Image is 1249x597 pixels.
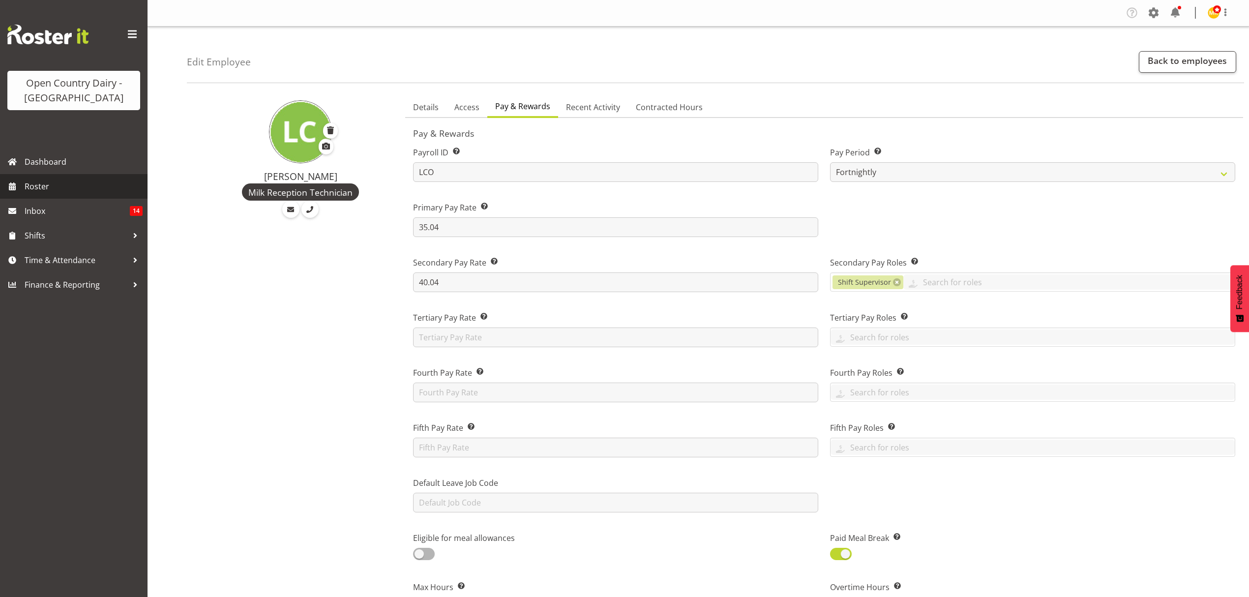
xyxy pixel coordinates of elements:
span: Inbox [25,204,130,218]
input: Secondary Pay Rate [413,272,818,292]
span: 14 [130,206,143,216]
label: Payroll ID [413,147,818,158]
span: Access [454,101,479,113]
label: Fourth Pay Rate [413,367,818,379]
span: Feedback [1235,275,1244,309]
h4: [PERSON_NAME] [208,171,393,182]
input: Search for roles [903,274,1235,290]
input: Fourth Pay Rate [413,383,818,402]
img: laura-courtney7441.jpg [269,100,332,163]
h5: Pay & Rewards [413,128,1235,139]
span: Finance & Reporting [25,277,128,292]
input: Payroll ID [413,162,818,182]
label: Tertiary Pay Rate [413,312,818,324]
input: Search for roles [831,329,1235,345]
label: Fifth Pay Rate [413,422,818,434]
label: Overtime Hours [830,581,1235,593]
label: Secondary Pay Roles [830,257,1235,269]
span: Dashboard [25,154,143,169]
label: Eligible for meal allowances [413,532,610,544]
span: Shift Supervisor [838,277,891,288]
input: Search for roles [831,385,1235,400]
input: Fifth Pay Rate [413,438,818,457]
label: Fourth Pay Roles [830,367,1235,379]
label: Pay Period [830,147,1235,158]
span: Pay & Rewards [495,100,550,112]
div: Open Country Dairy - [GEOGRAPHIC_DATA] [17,76,130,105]
h4: Edit Employee [187,57,251,67]
span: Roster [25,179,143,194]
label: Paid Meal Break [830,532,1027,544]
img: Rosterit website logo [7,25,89,44]
span: Contracted Hours [636,101,703,113]
label: Fifth Pay Roles [830,422,1235,434]
span: Time & Attendance [25,253,128,268]
a: Back to employees [1139,51,1236,73]
label: Max Hours [413,581,818,593]
img: milk-reception-awarua7542.jpg [1208,7,1219,19]
label: Tertiary Pay Roles [830,312,1235,324]
label: Default Leave Job Code [413,477,818,489]
span: Shifts [25,228,128,243]
a: Call Employee [301,201,319,218]
input: Default Job Code [413,493,818,512]
input: Tertiary Pay Rate [413,328,818,347]
span: Details [413,101,439,113]
a: Email Employee [282,201,299,218]
label: Primary Pay Rate [413,202,818,213]
input: Primary Pay Rate [413,217,818,237]
input: Search for roles [831,440,1235,455]
label: Secondary Pay Rate [413,257,818,269]
span: Milk Reception Technician [248,186,353,199]
span: Recent Activity [566,101,620,113]
button: Feedback - Show survey [1230,265,1249,332]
